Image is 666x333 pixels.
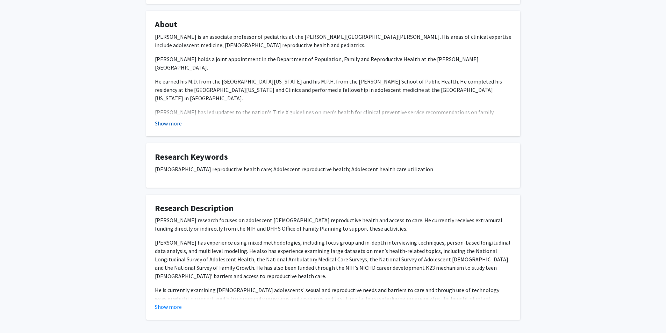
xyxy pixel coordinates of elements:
[155,216,511,233] p: [PERSON_NAME] research focuses on adolescent [DEMOGRAPHIC_DATA] reproductive health and access to...
[155,238,511,280] p: [PERSON_NAME] has experience using mixed methodologies, including focus group and in-depth interv...
[155,77,511,102] p: He earned his M.D. from the [GEOGRAPHIC_DATA][US_STATE] and his M.P.H. from the [PERSON_NAME] Sch...
[155,152,511,162] h4: Research Keywords
[5,302,30,328] iframe: Chat
[155,20,511,30] h4: About
[155,32,511,49] p: [PERSON_NAME] is an associate professor of pediatrics at the [PERSON_NAME][GEOGRAPHIC_DATA][PERSO...
[155,165,511,173] p: [DEMOGRAPHIC_DATA] reproductive health care; Adolescent reproductive health; Adolescent health ca...
[155,203,511,213] h4: Research Description
[155,303,182,311] button: Show more
[155,286,511,311] p: He is currently examining [DEMOGRAPHIC_DATA] adolescents' sexual and reproductive needs and barri...
[155,119,182,128] button: Show more
[155,55,511,72] p: [PERSON_NAME] holds a joint appointment in the Department of Population, Family and Reproductive ...
[155,108,511,158] p: [PERSON_NAME] has led updates to the nation's Title X guidelines on men’s health for clinical pre...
